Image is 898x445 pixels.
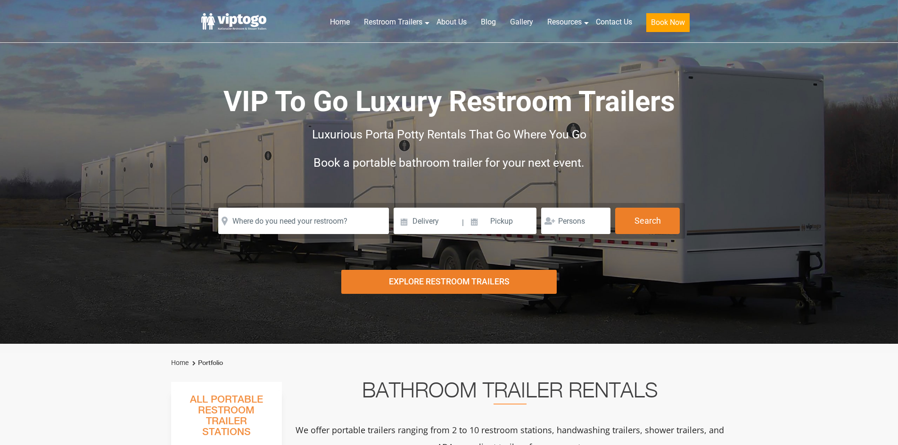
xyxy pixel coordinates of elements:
[394,208,461,234] input: Delivery
[218,208,389,234] input: Where do you need your restroom?
[541,208,610,234] input: Persons
[341,270,557,294] div: Explore Restroom Trailers
[639,12,697,38] a: Book Now
[357,12,429,32] a: Restroom Trailers
[474,12,503,32] a: Blog
[223,85,675,118] span: VIP To Go Luxury Restroom Trailers
[462,208,464,238] span: |
[540,12,589,32] a: Resources
[323,12,357,32] a: Home
[190,357,223,369] li: Portfolio
[465,208,537,234] input: Pickup
[295,382,725,405] h2: Bathroom Trailer Rentals
[646,13,690,32] button: Book Now
[312,128,586,141] span: Luxurious Porta Potty Rentals That Go Where You Go
[171,359,189,366] a: Home
[313,156,585,170] span: Book a portable bathroom trailer for your next event.
[589,12,639,32] a: Contact Us
[429,12,474,32] a: About Us
[503,12,540,32] a: Gallery
[615,208,680,234] button: Search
